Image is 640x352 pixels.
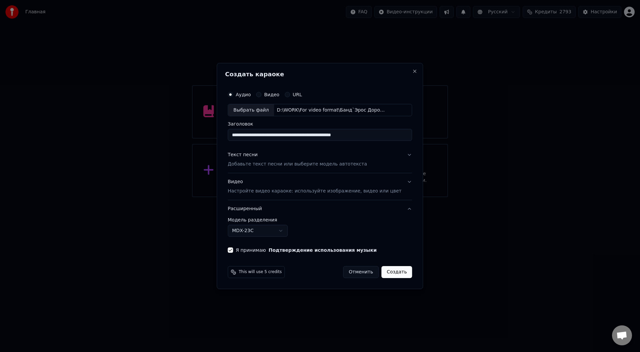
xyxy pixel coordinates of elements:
div: Видео [228,179,401,195]
label: Заголовок [228,122,412,127]
label: Модель разделения [228,217,412,222]
h2: Создать караоке [225,71,415,77]
span: This will use 5 credits [239,269,282,275]
p: Настройте видео караоке: используйте изображение, видео или цвет [228,188,401,194]
label: Видео [264,92,279,97]
div: Текст песни [228,152,258,159]
button: Отменить [343,266,379,278]
button: Расширенный [228,200,412,217]
label: URL [293,92,302,97]
button: Создать [381,266,412,278]
div: Выбрать файл [228,104,274,116]
p: Добавьте текст песни или выберите модель автотекста [228,161,367,168]
label: Аудио [236,92,251,97]
label: Я принимаю [236,248,377,252]
div: Расширенный [228,217,412,242]
button: Текст песниДобавьте текст песни или выберите модель автотекста [228,147,412,173]
button: Я принимаю [269,248,377,252]
div: D:\WORK\For video format\Банд`Эрос Дорога к тебе\Band_Eros_-_Doroga_K_Tebe (Vocals) ([PERSON_NAME... [274,107,387,114]
button: ВидеоНастройте видео караоке: используйте изображение, видео или цвет [228,174,412,200]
